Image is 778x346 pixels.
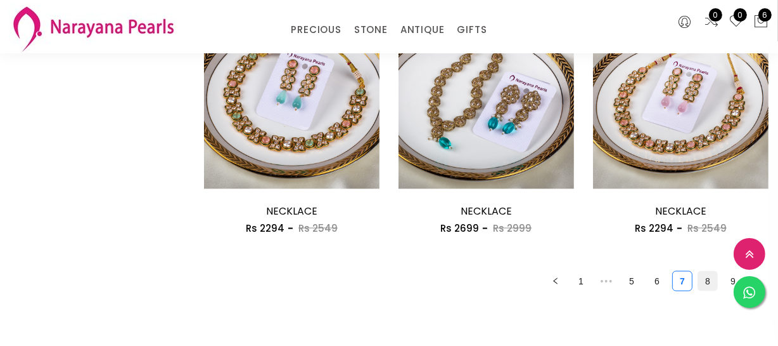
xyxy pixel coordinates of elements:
span: 6 [758,8,772,22]
span: Rs 2699 [440,222,479,235]
li: 1 [571,271,591,291]
span: Rs 2549 [298,222,338,235]
a: 6 [647,272,666,291]
span: 0 [709,8,722,22]
span: Rs 2294 [246,222,284,235]
a: GIFTS [457,20,487,39]
span: Rs 2999 [493,222,532,235]
li: 8 [698,271,718,291]
button: right [748,271,768,291]
li: 9 [723,271,743,291]
button: 6 [753,14,768,30]
span: left [552,277,559,285]
span: Rs 2549 [687,222,727,235]
span: 0 [734,8,747,22]
li: Next Page [748,271,768,291]
li: 7 [672,271,692,291]
span: Rs 2294 [635,222,673,235]
a: 0 [729,14,744,30]
a: 1 [571,272,590,291]
a: STONE [354,20,388,39]
a: NECKLACE [266,204,317,218]
span: right [755,277,762,285]
li: 5 [622,271,642,291]
span: ••• [596,271,616,291]
li: Previous 5 Pages [596,271,616,291]
a: 8 [698,272,717,291]
li: 6 [647,271,667,291]
a: ANTIQUE [400,20,445,39]
button: left [545,271,566,291]
a: PRECIOUS [291,20,341,39]
a: 7 [673,272,692,291]
a: 9 [724,272,743,291]
a: 5 [622,272,641,291]
a: NECKLACE [655,204,706,218]
li: Previous Page [545,271,566,291]
a: 0 [704,14,719,30]
a: NECKLACE [461,204,512,218]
